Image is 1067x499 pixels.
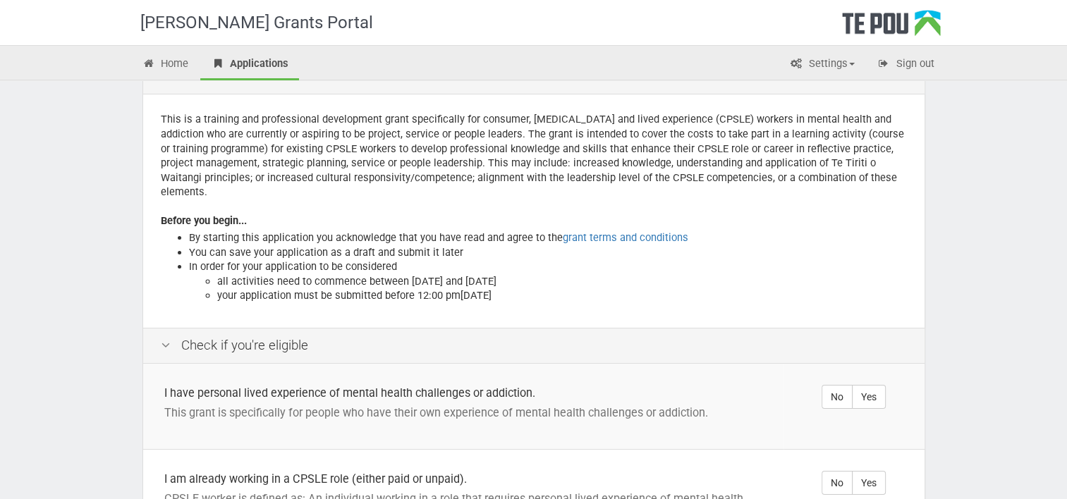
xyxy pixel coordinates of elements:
[867,49,945,80] a: Sign out
[852,471,886,495] label: Yes
[143,328,925,364] div: Check if you're eligible
[217,274,907,289] li: all activities need to commence between [DATE] and [DATE]
[189,230,907,245] li: By starting this application you acknowledge that you have read and agree to the
[852,385,886,409] label: Yes
[132,49,200,80] a: Home
[842,10,941,45] div: Te Pou Logo
[217,288,907,303] li: your application must be submitted before 12:00 pm[DATE]
[779,49,865,80] a: Settings
[822,385,853,409] label: No
[822,471,853,495] label: No
[563,231,688,244] a: grant terms and conditions
[161,112,907,199] p: This is a training and professional development grant specifically for consumer, [MEDICAL_DATA] a...
[189,259,907,303] li: In order for your application to be considered
[161,214,247,227] b: Before you begin...
[164,385,762,401] div: I have personal lived experience of mental health challenges or addiction.
[189,245,907,260] li: You can save your application as a draft and submit it later
[164,405,762,421] p: This grant is specifically for people who have their own experience of mental health challenges o...
[164,471,762,487] div: I am already working in a CPSLE role (either paid or unpaid).
[200,49,299,80] a: Applications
